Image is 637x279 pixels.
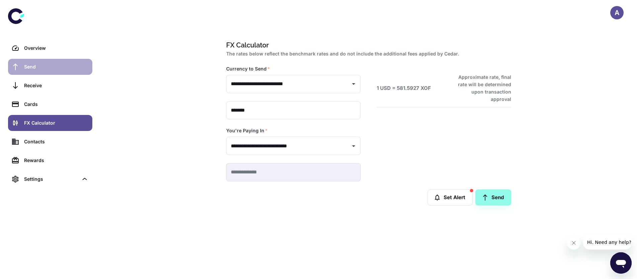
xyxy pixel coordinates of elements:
div: Settings [24,175,78,183]
h6: Approximate rate, final rate will be determined upon transaction approval [451,74,511,103]
a: Cards [8,96,92,112]
label: You're Paying In [226,127,268,134]
div: Contacts [24,138,88,145]
iframe: Close message [567,236,580,250]
div: Settings [8,171,92,187]
button: Open [349,79,358,89]
button: A [610,6,624,19]
h1: FX Calculator [226,40,509,50]
a: Send [8,59,92,75]
iframe: Message from company [583,235,632,250]
a: Receive [8,78,92,94]
div: Send [24,63,88,71]
button: Set Alert [428,189,473,205]
a: Contacts [8,134,92,150]
h6: 1 USD = 581.5927 XOF [377,85,431,92]
a: Overview [8,40,92,56]
div: Cards [24,101,88,108]
button: Open [349,141,358,151]
a: FX Calculator [8,115,92,131]
iframe: Button to launch messaging window [610,252,632,274]
div: Receive [24,82,88,89]
label: Currency to Send [226,65,270,72]
div: FX Calculator [24,119,88,127]
a: Send [475,189,511,205]
div: Rewards [24,157,88,164]
a: Rewards [8,152,92,168]
div: Overview [24,44,88,52]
